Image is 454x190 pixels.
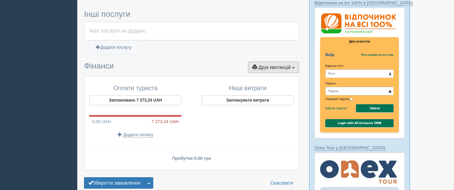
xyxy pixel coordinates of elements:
p: Прибуток: [89,155,294,161]
button: Заплановано 7 273,24 UAH [89,95,181,105]
img: %D0%B2%D1%96%D0%B4%D0%BF%D0%BE%D1%87%D0%B8%D0%BD%D0%BE%D0%BA-%D0%BD%D0%B0-%D0%B2%D1%81%D1%96-100-... [315,8,405,138]
button: Запланувати витрати [202,95,294,105]
h4: Наші витрати [202,85,294,92]
span: Друк квитанцій [258,65,291,70]
a: Onex Tour у [GEOGRAPHIC_DATA] [315,145,385,151]
a: Скасувати [266,177,297,189]
button: Друк квитанцій [248,62,299,73]
h4: Оплати туриста [89,85,181,92]
a: Відпочинок на всі 100% в [GEOGRAPHIC_DATA] [315,0,412,6]
span: 0,00 UAH [89,119,111,124]
h3: Фінанси [84,62,299,73]
a: Додати послугу [90,41,137,54]
span: Додати оплату [123,132,153,138]
span: 0,00 грн [194,156,211,161]
div: Інші послуги не додано [89,27,294,35]
button: Зберегти замовлення [84,177,145,189]
a: Додати оплату [118,132,153,137]
p: : [315,145,405,151]
span: 7 273,24 UAH [151,118,181,125]
h3: Інші послуги [84,10,299,18]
